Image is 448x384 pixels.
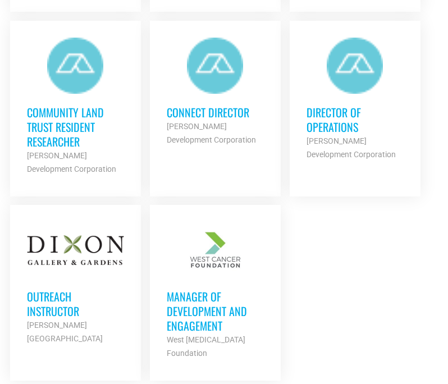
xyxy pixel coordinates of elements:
[27,321,103,343] strong: [PERSON_NAME][GEOGRAPHIC_DATA]
[167,289,264,333] h3: Manager of Development and Engagement
[10,205,141,362] a: Outreach Instructor [PERSON_NAME][GEOGRAPHIC_DATA]
[307,136,396,159] strong: [PERSON_NAME] Development Corporation
[167,335,245,358] strong: West [MEDICAL_DATA] Foundation
[27,289,124,318] h3: Outreach Instructor
[307,105,404,134] h3: Director of Operations
[27,105,124,149] h3: Community Land Trust Resident Researcher
[167,105,264,120] h3: Connect Director
[290,21,420,178] a: Director of Operations [PERSON_NAME] Development Corporation
[167,122,256,144] strong: [PERSON_NAME] Development Corporation
[10,21,141,193] a: Community Land Trust Resident Researcher [PERSON_NAME] Development Corporation
[150,205,281,377] a: Manager of Development and Engagement West [MEDICAL_DATA] Foundation
[150,21,281,163] a: Connect Director [PERSON_NAME] Development Corporation
[27,151,116,173] strong: [PERSON_NAME] Development Corporation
